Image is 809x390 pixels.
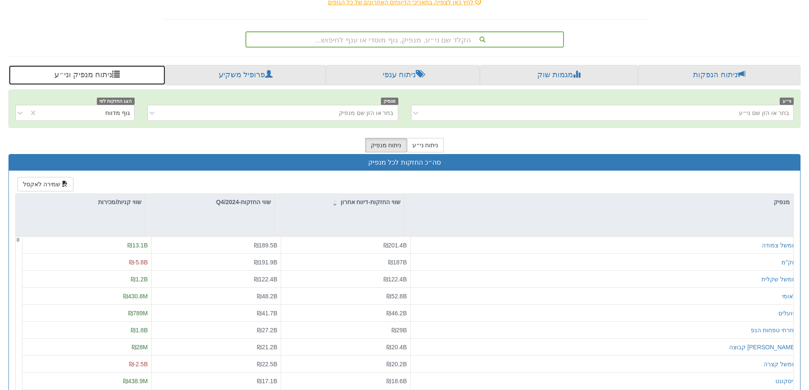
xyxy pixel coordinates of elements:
button: פועלים [778,309,796,317]
button: ממשל צמודה [762,241,796,250]
span: ₪191.9B [254,259,277,266]
span: ₪21.2B [257,344,277,351]
a: ניתוח מנפיק וני״ע [8,65,166,85]
span: ₪1.8B [131,327,148,334]
span: ₪29B [392,327,407,334]
button: מק"מ [781,258,796,267]
span: ני״ע [780,98,794,105]
span: ₪122.4B [254,276,277,283]
h3: סה״כ החזקות לכל מנפיק [15,159,794,166]
button: ממשל שקלית [761,275,796,283]
span: ₪187B [388,259,407,266]
div: גוף מדווח [105,109,130,117]
span: ₪18.6B [386,378,407,384]
span: ₪27.2B [257,327,277,334]
span: ₪789M [128,310,148,317]
div: הקלד שם ני״ע, מנפיק, גוף מוסדי או ענף לחיפוש... [246,32,563,47]
span: הצג החזקות לפי [97,98,134,105]
span: ₪46.2B [386,310,407,317]
div: שווי החזקות-Q4/2024 [145,194,274,210]
a: פרופיל משקיע [166,65,325,85]
a: ניתוח ענפי [326,65,480,85]
span: ₪-5.8B [129,259,148,266]
span: ₪201.4B [383,242,407,249]
span: ₪438.9M [123,378,148,384]
div: בחר או הזן שם ני״ע [739,109,789,117]
a: ניתוח הנפקות [638,65,801,85]
span: ₪22.5B [257,361,277,368]
div: מנפיק [404,194,793,210]
a: מגמות שוק [480,65,637,85]
span: ₪41.7B [257,310,277,317]
button: מזרחי טפחות הנפ [751,326,796,334]
span: ₪-2.5B [129,361,148,368]
span: ₪28M [132,344,148,351]
button: [PERSON_NAME] קבוצה [729,343,796,351]
div: שווי החזקות-דיווח אחרון [275,194,404,210]
span: מנפיק [381,98,398,105]
span: ₪20.4B [386,344,407,351]
button: ממשל קצרה [764,360,796,368]
div: שווי קניות/מכירות [16,194,145,210]
button: לאומי [782,292,796,300]
span: ₪122.4B [383,276,407,283]
span: ₪48.2B [257,293,277,300]
span: ₪189.5B [254,242,277,249]
span: ₪13.1B [127,242,148,249]
button: דיסקונט [775,377,796,385]
span: ₪17.1B [257,378,277,384]
button: שמירה לאקסל [17,177,73,191]
span: ₪430.8M [123,293,148,300]
button: ניתוח מנפיק [365,138,407,152]
span: ₪52.8B [386,293,407,300]
div: בחר או הזן שם מנפיק [339,109,394,117]
span: ₪20.2B [386,361,407,368]
button: ניתוח ני״ע [407,138,444,152]
span: ₪1.2B [131,276,148,283]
